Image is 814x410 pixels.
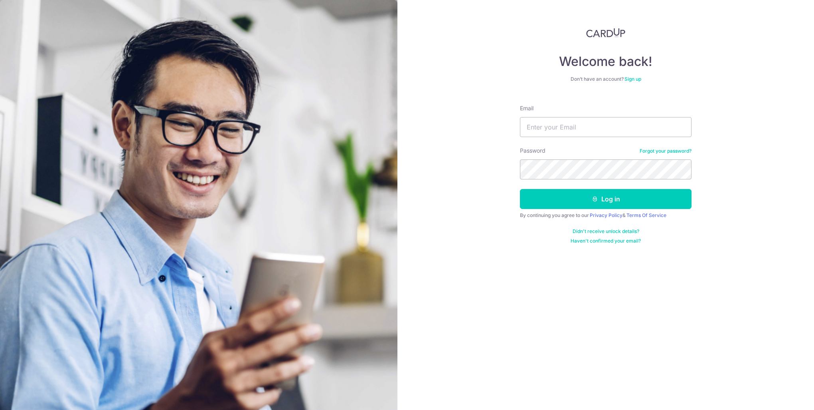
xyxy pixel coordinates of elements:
a: Privacy Policy [590,212,622,218]
div: By continuing you agree to our & [520,212,692,219]
a: Haven't confirmed your email? [571,238,641,244]
label: Password [520,147,545,155]
a: Terms Of Service [626,212,666,218]
img: CardUp Logo [586,28,625,38]
div: Don’t have an account? [520,76,692,82]
label: Email [520,104,533,112]
a: Forgot your password? [640,148,692,154]
h4: Welcome back! [520,54,692,70]
a: Sign up [624,76,641,82]
a: Didn't receive unlock details? [573,228,639,235]
button: Log in [520,189,692,209]
input: Enter your Email [520,117,692,137]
